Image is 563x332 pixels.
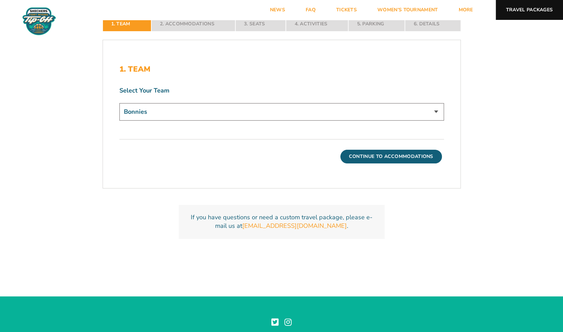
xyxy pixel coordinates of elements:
[119,86,444,95] label: Select Your Team
[242,222,347,230] a: [EMAIL_ADDRESS][DOMAIN_NAME]
[340,150,442,163] button: Continue To Accommodations
[21,7,58,36] img: Fort Myers Tip-Off
[119,65,444,74] h2: 1. Team
[187,213,376,230] p: If you have questions or need a custom travel package, please e-mail us at .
